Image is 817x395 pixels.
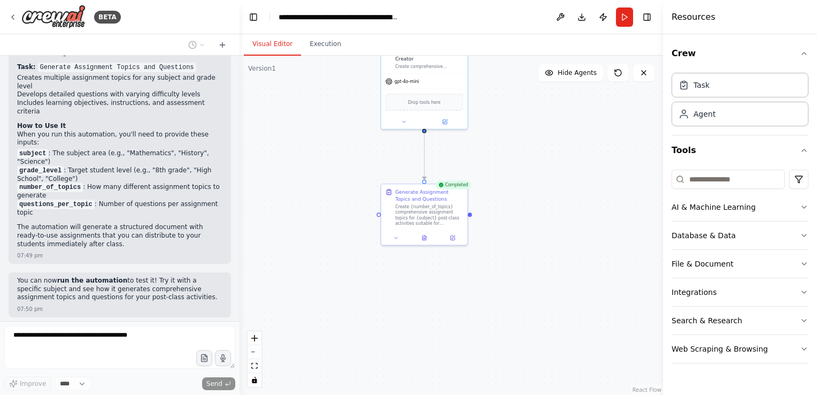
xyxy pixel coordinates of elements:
button: AI & Machine Learning [672,193,808,221]
li: Creates multiple assignment topics for any subject and grade level [17,74,222,90]
code: grade_level [17,166,64,176]
div: Educational Content Creator [395,48,463,62]
div: Integrations [672,287,716,298]
p: You can now to test it! Try it with a specific subject and see how it generates comprehensive ass... [17,277,222,302]
code: number_of_topics [17,183,83,192]
div: Task [693,80,710,90]
div: Web Scraping & Browsing [672,344,768,354]
div: Agent [693,109,715,119]
div: Educational Content CreatorCreate comprehensive assignment topics with detailed questions for {su... [381,43,468,130]
button: Open in side panel [441,234,465,242]
a: React Flow attribution [633,387,661,393]
button: Hide right sidebar [639,10,654,25]
button: Web Scraping & Browsing [672,335,808,363]
code: subject [17,149,48,158]
strong: run the automation [57,277,128,284]
button: toggle interactivity [248,373,261,387]
div: BETA [94,11,121,24]
button: Database & Data [672,222,808,249]
button: Improve [4,377,51,391]
button: File & Document [672,250,808,278]
li: : The subject area (e.g., "Mathematics", "History", "Science") [17,149,222,166]
button: zoom in [248,331,261,345]
div: Generate Assignment Topics and Questions [395,188,463,202]
p: When you run this automation, you'll need to provide these inputs: [17,131,222,147]
span: gpt-4o-mini [395,79,419,84]
div: 07:50 pm [17,305,43,313]
div: CompletedGenerate Assignment Topics and QuestionsCreate {number_of_topics} comprehensive assignme... [381,184,468,246]
button: Search & Research [672,307,808,335]
div: React Flow controls [248,331,261,387]
div: 07:49 pm [17,252,43,260]
button: Crew [672,39,808,69]
h4: Resources [672,11,715,24]
button: Start a new chat [214,39,231,51]
div: File & Document [672,259,734,269]
div: Completed [435,181,471,189]
div: Search & Research [672,315,742,326]
nav: breadcrumb [279,12,399,22]
span: Hide Agents [558,69,597,77]
div: Create comprehensive assignment topics with detailed questions for {subject} post-class activitie... [395,64,463,69]
button: Open in side panel [425,118,465,126]
span: Improve [20,379,46,388]
li: : Target student level (e.g., "8th grade", "High School", "College") [17,166,222,184]
li: : Number of questions per assignment topic [17,200,222,217]
div: Tools [672,165,808,372]
li: Develops detailed questions with varying difficulty levels [17,90,222,99]
p: The automation will generate a structured document with ready-to-use assignments that you can dis... [17,223,222,248]
li: : How many different assignment topics to generate [17,183,222,200]
div: AI & Machine Learning [672,202,756,212]
button: Switch to previous chat [184,39,210,51]
button: Visual Editor [244,33,301,56]
strong: How to Use It [17,122,66,130]
div: Database & Data [672,230,736,241]
button: Integrations [672,278,808,306]
code: Generate Assignment Topics and Questions [38,63,196,72]
span: Send [206,379,222,388]
button: zoom out [248,345,261,359]
strong: Task: [17,63,36,71]
button: fit view [248,359,261,373]
button: Hide Agents [538,64,603,81]
li: Includes learning objectives, instructions, and assessment criteria [17,99,222,116]
img: Logo [21,5,86,29]
button: Execution [301,33,350,56]
button: Hide left sidebar [246,10,261,25]
button: Click to speak your automation idea [215,350,231,366]
button: Send [202,377,235,390]
div: Create {number_of_topics} comprehensive assignment topics for {subject} post-class activities sui... [395,204,463,226]
button: View output [410,234,439,242]
div: Version 1 [248,64,276,73]
button: Tools [672,135,808,165]
div: Crew [672,69,808,135]
button: Upload files [196,350,212,366]
span: Drop tools here [408,98,441,105]
code: questions_per_topic [17,200,95,209]
g: Edge from a17b16b5-3a79-4e58-9570-1e18a6dcb331 to dad52880-15f8-42ef-a36b-b69daa03f614 [421,125,428,179]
